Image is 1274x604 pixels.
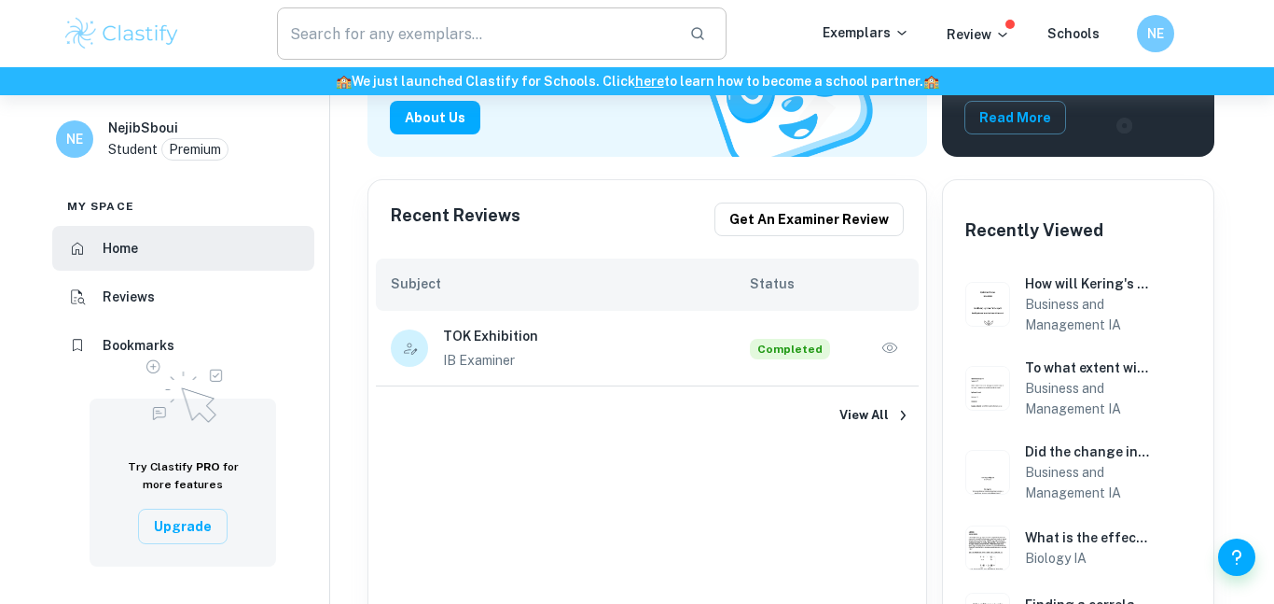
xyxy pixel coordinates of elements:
h6: Recent Reviews [391,203,520,236]
h6: How will Kering's acquisition of Valentino impact its financial position and success in the luxur... [1025,274,1150,294]
a: Home [52,226,314,271]
p: Premium [169,139,221,160]
h6: Recently Viewed [965,218,1103,244]
button: Get an examiner review [714,203,904,236]
h6: Business and Management IA [1025,294,1150,335]
h6: Biology IA [1025,548,1150,569]
button: Help and Feedback [1218,539,1255,576]
h6: We just launched Clastify for Schools. Click to learn how to become a school partner. [4,71,1270,91]
a: Business and Management IA example thumbnail: To what extent will Vestas’ supply chainTo what ext... [958,350,1198,427]
p: Review [947,24,1010,45]
h6: NejibSboui [108,118,178,138]
img: Business and Management IA example thumbnail: To what extent will Vestas’ supply chain [965,366,1010,411]
button: NE [1137,15,1174,52]
h6: NE [64,129,86,149]
img: Upgrade to Pro [136,348,229,428]
span: My space [67,198,134,215]
button: View All [835,401,894,429]
a: View All [368,386,926,444]
p: IB Examiner [443,350,750,371]
a: Business and Management IA example thumbnail: Did the change in Netflix's subscriptionDid the cha... [958,434,1198,511]
span: 🏫 [923,74,939,89]
h6: Bookmarks [103,335,174,356]
h6: Business and Management IA [1025,378,1150,419]
p: Student [108,139,158,160]
img: Business and Management IA example thumbnail: How will Kering's acquisition of Valenti [965,282,1010,327]
button: About Us [390,101,480,134]
h6: Business and Management IA [1025,462,1150,503]
a: Biology IA example thumbnail: What is the effect of temperature on theWhat is the effect of tempe... [958,518,1198,578]
img: Biology IA example thumbnail: What is the effect of temperature on the [965,526,1010,570]
img: Business and Management IA example thumbnail: Did the change in Netflix's subscription [965,450,1010,495]
a: Business and Management IA example thumbnail: How will Kering's acquisition of ValentiHow will Ke... [958,266,1198,343]
h6: Status [750,274,904,294]
h6: TOK Exhibition [443,326,750,346]
h6: Did the change in Netflix's subscription offerings through incorporating an ad-supported plan con... [1025,442,1150,462]
h6: Try Clastify for more features [112,458,254,494]
h6: What is the effect of temperature on the rate of hydrolysis of lipids in milk as catalysed by the... [1025,527,1150,548]
h6: Reviews [103,287,155,307]
a: Schools [1047,26,1100,41]
span: 🏫 [336,74,352,89]
a: Reviews [52,274,314,319]
span: Completed [750,339,830,359]
h6: To what extent will Vestas’ supply chain management strategies help them to achieve a sustainable... [1025,358,1150,378]
p: Exemplars [823,22,909,43]
h6: Home [103,238,138,259]
h6: Subject [391,274,750,294]
input: Search for any exemplars... [277,7,674,60]
a: here [635,74,664,89]
a: Bookmarks [52,323,314,368]
button: Read More [964,101,1066,134]
button: Upgrade [138,509,228,544]
h6: NE [1145,23,1167,44]
img: Clastify logo [62,15,181,52]
span: PRO [196,460,220,473]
